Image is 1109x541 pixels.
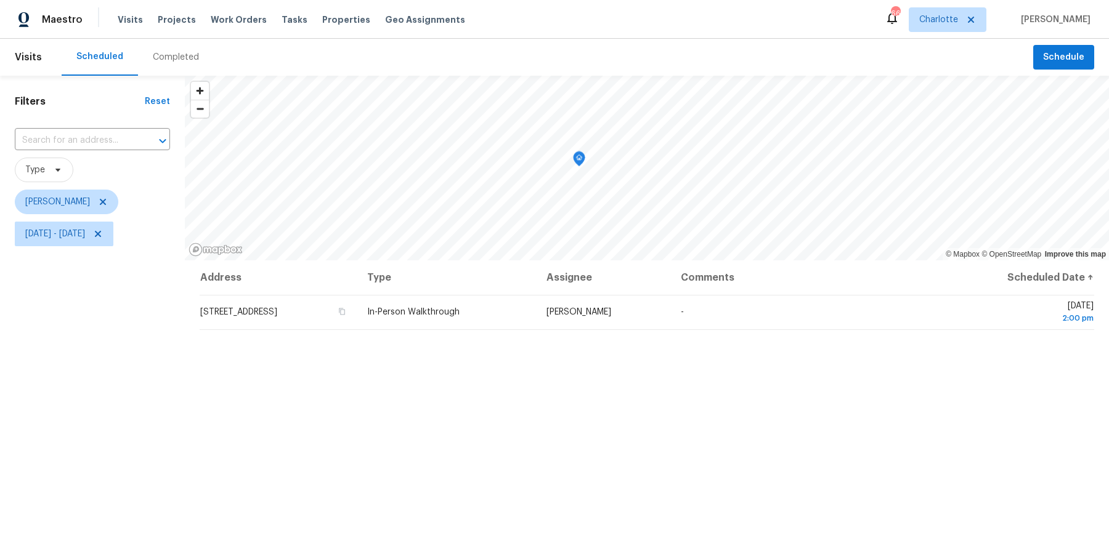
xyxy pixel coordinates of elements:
[25,196,90,208] span: [PERSON_NAME]
[282,15,307,24] span: Tasks
[185,76,1109,260] canvas: Map
[154,132,171,150] button: Open
[1043,50,1084,65] span: Schedule
[200,260,357,295] th: Address
[949,312,1094,324] div: 2:00 pm
[949,302,1094,324] span: [DATE]
[25,228,85,240] span: [DATE] - [DATE]
[357,260,537,295] th: Type
[385,14,465,26] span: Geo Assignments
[671,260,940,295] th: Comments
[919,14,958,26] span: Charlotte
[946,250,980,258] a: Mapbox
[891,7,900,20] div: 66
[145,95,170,108] div: Reset
[76,50,123,63] div: Scheduled
[158,14,196,26] span: Projects
[336,306,347,317] button: Copy Address
[940,260,1094,295] th: Scheduled Date ↑
[367,308,460,316] span: In-Person Walkthrough
[153,51,199,63] div: Completed
[15,95,145,108] h1: Filters
[1016,14,1091,26] span: [PERSON_NAME]
[573,151,585,170] div: Map marker
[981,250,1041,258] a: OpenStreetMap
[118,14,143,26] span: Visits
[189,242,243,257] a: Mapbox homepage
[681,308,684,316] span: -
[322,14,370,26] span: Properties
[537,260,672,295] th: Assignee
[42,14,83,26] span: Maestro
[191,82,209,100] button: Zoom in
[15,44,42,71] span: Visits
[1045,250,1106,258] a: Improve this map
[200,308,277,316] span: [STREET_ADDRESS]
[1033,45,1094,70] button: Schedule
[191,100,209,118] button: Zoom out
[546,308,611,316] span: [PERSON_NAME]
[25,164,45,176] span: Type
[211,14,267,26] span: Work Orders
[15,131,136,150] input: Search for an address...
